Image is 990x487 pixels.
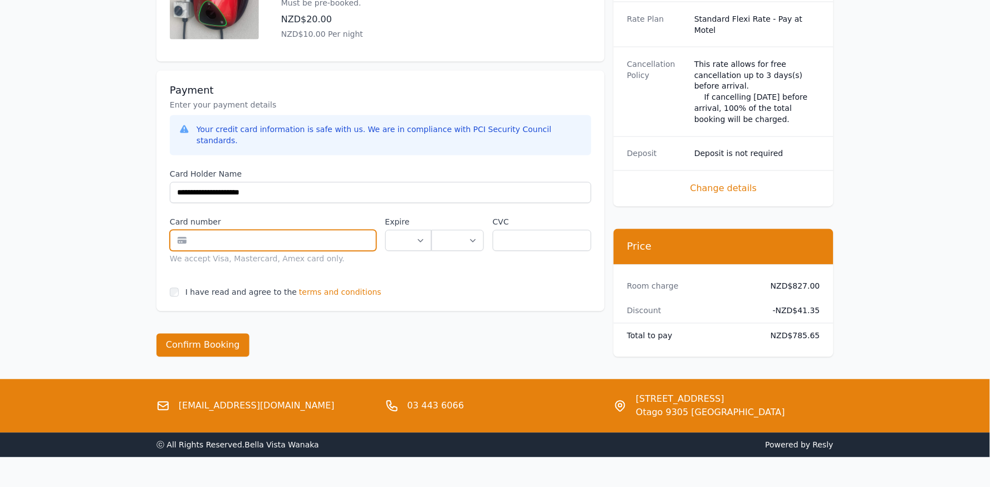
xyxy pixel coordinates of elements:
[627,240,820,254] h3: Price
[156,334,249,357] button: Confirm Booking
[170,217,376,228] label: Card number
[627,281,753,292] dt: Room charge
[156,441,319,450] span: ⓒ All Rights Reserved. Bella Vista Wanaka
[493,217,591,228] label: CVC
[694,148,820,159] dd: Deposit is not required
[627,13,685,36] dt: Rate Plan
[813,441,834,450] a: Resly
[408,400,464,413] a: 03 443 6066
[694,13,820,36] dd: Standard Flexi Rate - Pay at Motel
[499,440,834,451] span: Powered by
[185,288,297,297] label: I have read and agree to the
[627,59,685,125] dt: Cancellation Policy
[299,287,381,298] span: terms and conditions
[170,169,591,180] label: Card Holder Name
[762,281,820,292] dd: NZD$827.00
[170,100,591,111] p: Enter your payment details
[179,400,335,413] a: [EMAIL_ADDRESS][DOMAIN_NAME]
[627,148,685,159] dt: Deposit
[636,406,785,420] span: Otago 9305 [GEOGRAPHIC_DATA]
[197,124,582,147] div: Your credit card information is safe with us. We are in compliance with PCI Security Council stan...
[281,13,521,26] p: NZD$20.00
[762,305,820,316] dd: - NZD$41.35
[170,84,591,98] h3: Payment
[432,217,484,228] label: .
[170,254,376,265] div: We accept Visa, Mastercard, Amex card only.
[636,393,785,406] span: [STREET_ADDRESS]
[762,330,820,342] dd: NZD$785.65
[627,182,820,196] span: Change details
[385,217,432,228] label: Expire
[694,59,820,125] div: This rate allows for free cancellation up to 3 days(s) before arrival. If cancelling [DATE] befor...
[627,305,753,316] dt: Discount
[627,330,753,342] dt: Total to pay
[281,28,521,40] p: NZD$10.00 Per night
